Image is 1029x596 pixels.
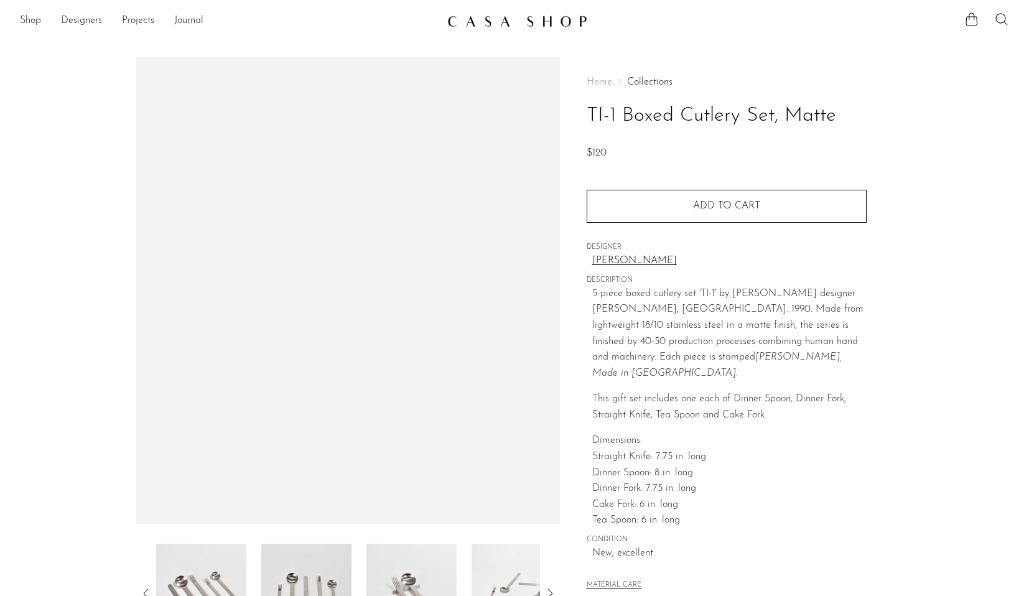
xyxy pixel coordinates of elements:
a: [PERSON_NAME] [592,253,867,269]
p: Dimensions: Straight Knife: 7.75 in. long Dinner Spoon: 8 in. long Dinner Fork: 7.75 in. long Cak... [592,433,867,529]
button: Add to cart [587,190,867,222]
span: DESIGNER [587,242,867,253]
a: Projects [122,13,154,29]
a: Collections [627,77,673,87]
a: Designers [61,13,102,29]
span: 5-piece boxed cutlery set 'TI-1' by [PERSON_NAME] designer [PERSON_NAME], [GEOGRAPHIC_DATA]. 1990... [592,289,864,378]
ul: NEW HEADER MENU [20,11,437,32]
span: DESCRIPTION [587,275,867,286]
span: Home [587,77,612,87]
span: New; excellent. [592,546,867,562]
nav: Desktop navigation [20,11,437,32]
nav: Breadcrumbs [587,77,867,87]
button: MATERIAL CARE [587,581,641,590]
a: Shop [20,13,41,29]
em: [PERSON_NAME], Made in [GEOGRAPHIC_DATA]. [592,352,842,378]
a: Journal [174,13,203,29]
h1: TI-1 Boxed Cutlery Set, Matte [587,100,867,132]
p: This gift set includes one each of Dinner Spoon, Dinner Fork, Straight Knife, Tea Spoon and Cake ... [592,391,867,423]
span: CONDITION [587,534,867,546]
span: $120 [587,148,607,158]
span: Add to cart [693,201,760,211]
